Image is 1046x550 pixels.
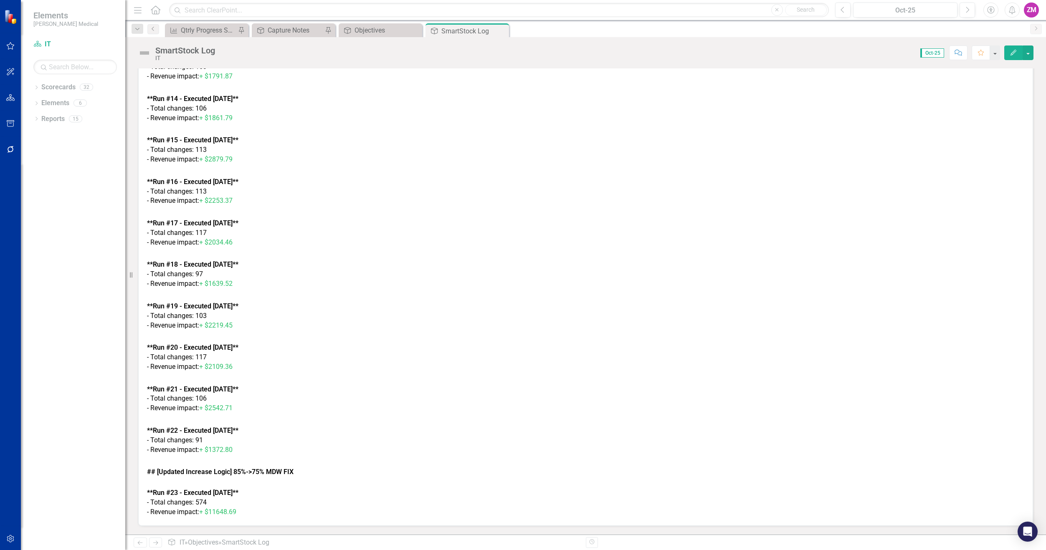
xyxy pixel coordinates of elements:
[199,404,233,412] span: + $2542.71
[147,196,1024,206] div: - Revenue impact:
[147,394,1024,404] div: - Total changes: 106
[188,538,218,546] a: Objectives
[33,60,117,74] input: Search Below...
[853,3,958,18] button: Oct-25
[41,83,76,92] a: Scorecards
[920,48,944,58] span: Oct-25
[797,6,815,13] span: Search
[199,238,233,246] span: + $2034.46
[147,178,238,186] strong: **Run #16 - Executed [DATE]**
[147,362,1024,372] div: - Revenue impact:
[167,538,579,547] div: » »
[268,25,323,35] div: Capture Notes
[33,20,98,27] small: [PERSON_NAME] Medical
[147,468,294,476] strong: ## [Updated Increase Logic] 85%->75% MDW FIX
[147,95,238,103] strong: **Run #14 - Executed [DATE]**
[199,155,233,163] span: + $2879.79
[147,238,1024,247] div: - Revenue impact:
[1018,522,1038,542] div: Open Intercom Messenger
[80,84,93,91] div: 32
[181,25,236,35] div: Qtrly Progress Survey of New Technology to Enable the Strategy (% 9/10)
[1024,3,1039,18] button: ZM
[222,538,269,546] div: SmartStock Log
[147,385,238,393] strong: **Run #21 - Executed [DATE]**
[147,260,238,268] strong: **Run #18 - Executed [DATE]**
[199,508,236,516] span: + $11648.69
[147,353,1024,362] div: - Total changes: 117
[441,26,507,36] div: SmartStock Log
[147,302,238,310] strong: **Run #19 - Executed [DATE]**
[355,25,420,35] div: Objectives
[199,197,233,204] span: + $2253.37
[147,72,1024,81] div: - Revenue impact:
[147,187,1024,197] div: - Total changes: 113
[41,98,69,108] a: Elements
[147,404,1024,413] div: - Revenue impact:
[138,46,151,60] img: Not Defined
[147,104,1024,114] div: - Total changes: 106
[199,114,233,122] span: + $1861.79
[147,445,1024,455] div: - Revenue impact:
[199,280,233,288] span: + $1639.52
[147,155,1024,164] div: - Revenue impact:
[254,25,323,35] a: Capture Notes
[147,321,1024,331] div: - Revenue impact:
[147,507,1024,517] div: - Revenue impact:
[785,4,827,16] button: Search
[147,343,238,351] strong: **Run #20 - Executed [DATE]**
[41,114,65,124] a: Reports
[180,538,185,546] a: IT
[147,498,1024,507] div: - Total changes: 574
[199,363,233,371] span: + $2109.36
[169,3,828,18] input: Search ClearPoint...
[147,279,1024,289] div: - Revenue impact:
[147,311,1024,321] div: - Total changes: 103
[147,219,238,227] strong: **Run #17 - Executed [DATE]**
[147,145,1024,155] div: - Total changes: 113
[73,100,87,107] div: 6
[856,5,955,15] div: Oct-25
[69,115,82,122] div: 15
[147,228,1024,238] div: - Total changes: 117
[155,46,215,55] div: SmartStock Log
[147,270,1024,279] div: - Total changes: 97
[147,114,1024,123] div: - Revenue impact:
[147,436,1024,445] div: - Total changes: 91
[147,426,238,434] strong: **Run #22 - Executed [DATE]**
[199,446,233,454] span: + $1372.80
[147,136,238,144] strong: **Run #15 - Executed [DATE]**
[199,72,233,80] span: + $1791.87
[341,25,420,35] a: Objectives
[155,55,215,61] div: IT
[199,321,233,329] span: + $2219.45
[4,9,19,25] img: ClearPoint Strategy
[33,10,98,20] span: Elements
[147,489,238,497] strong: **Run #23 - Executed [DATE]**
[33,40,117,49] a: IT
[167,25,236,35] a: Qtrly Progress Survey of New Technology to Enable the Strategy (% 9/10)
